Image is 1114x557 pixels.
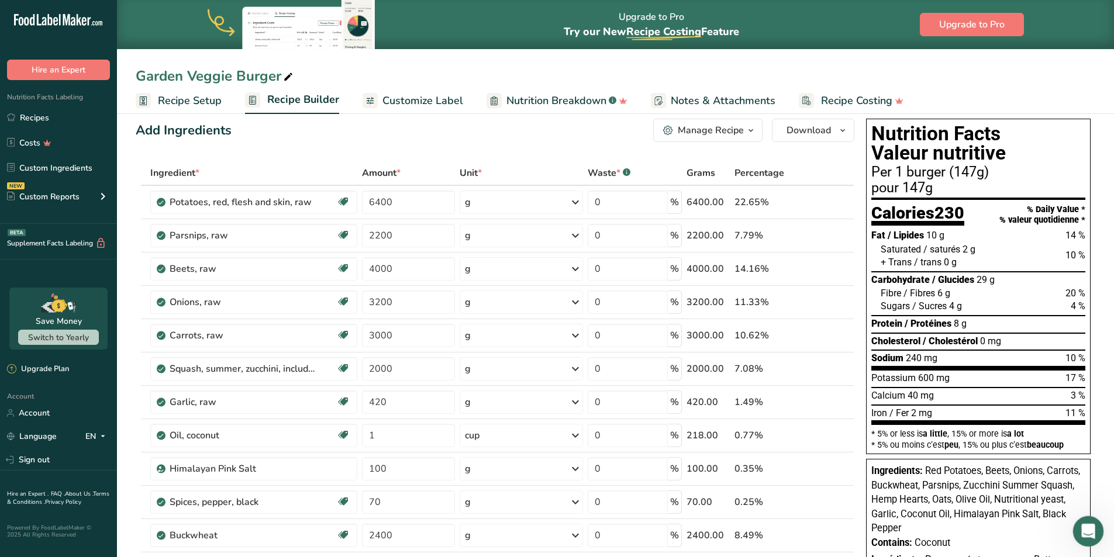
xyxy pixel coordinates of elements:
[7,524,110,538] div: Powered By FoodLabelMaker © 2025 All Rights Reserved
[939,18,1005,32] span: Upgrade to Pro
[7,490,49,498] a: Hire an Expert .
[799,88,903,114] a: Recipe Costing
[772,119,854,142] button: Download
[465,195,471,209] div: g
[626,25,701,39] span: Recipe Costing
[487,88,627,114] a: Nutrition Breakdown
[170,295,316,309] div: Onions, raw
[170,328,316,342] div: Carrots, raw
[8,229,26,236] div: BETA
[28,332,89,343] span: Switch to Yearly
[687,295,730,309] div: 3200.00
[871,390,905,401] span: Calcium
[18,330,99,345] button: Switch to Yearly
[158,93,222,109] span: Recipe Setup
[906,352,937,364] span: 240 mg
[465,295,471,309] div: g
[362,166,401,180] span: Amount
[465,528,471,542] div: g
[871,230,885,241] span: Fat
[871,318,902,329] span: Protein
[871,352,903,364] span: Sodium
[1065,407,1085,418] span: 11 %
[687,229,730,243] div: 2200.00
[687,166,715,180] span: Grams
[170,229,316,243] div: Parsnips, raw
[465,495,471,509] div: g
[687,395,730,409] div: 420.00
[881,244,921,255] span: Saturated
[245,87,339,115] a: Recipe Builder
[915,537,950,548] span: Coconut
[999,205,1085,225] div: % Daily Value * % valeur quotidienne *
[653,119,763,142] button: Manage Recipe
[564,25,739,39] span: Try our New Feature
[170,362,316,376] div: Squash, summer, zucchini, includes skin, raw
[136,65,295,87] div: Garden Veggie Burger
[871,372,916,383] span: Potassium
[170,428,316,442] div: Oil, coconut
[465,428,480,442] div: cup
[687,262,730,276] div: 4000.00
[687,528,730,542] div: 2400.00
[871,407,887,418] span: Iron
[51,490,65,498] a: FAQ .
[954,318,967,329] span: 8 g
[136,121,232,140] div: Add Ingredients
[7,364,69,375] div: Upgrade Plan
[932,274,974,285] span: / Glucides
[977,274,995,285] span: 29 g
[1065,250,1085,261] span: 10 %
[881,257,912,268] span: + Trans
[871,441,1085,449] div: * 5% ou moins c’est , 15% ou plus c’est
[787,123,831,137] span: Download
[734,166,784,180] span: Percentage
[734,462,799,476] div: 0.35%
[918,372,950,383] span: 600 mg
[1007,429,1024,438] span: a lot
[1071,300,1085,312] span: 4 %
[937,288,950,299] span: 6 g
[85,430,110,444] div: EN
[7,426,57,447] a: Language
[678,123,744,137] div: Manage Recipe
[734,328,799,342] div: 10.62%
[267,92,339,108] span: Recipe Builder
[914,257,941,268] span: / trans
[506,93,606,109] span: Nutrition Breakdown
[734,229,799,243] div: 7.79%
[671,93,775,109] span: Notes & Attachments
[170,495,316,509] div: Spices, pepper, black
[7,182,25,189] div: NEW
[734,362,799,376] div: 7.08%
[651,88,775,114] a: Notes & Attachments
[465,229,471,243] div: g
[170,262,316,276] div: Beets, raw
[871,537,912,548] span: Contains:
[871,465,1080,534] span: Red Potatoes, Beets, Onions, Carrots, Buckwheat, Parsnips, Zucchini Summer Squash, Hemp Hearts, O...
[1027,440,1064,449] span: beaucoup
[871,425,1085,449] section: * 5% or less is , 15% or more is
[170,462,316,476] div: Himalayan Pink Salt
[170,195,316,209] div: Potatoes, red, flesh and skin, raw
[1073,516,1104,547] iframe: Intercom live chat
[934,203,964,223] span: 230
[734,295,799,309] div: 11.33%
[923,335,978,347] span: / Cholestérol
[45,498,81,506] a: Privacy Policy
[912,300,947,312] span: / Sucres
[888,230,924,241] span: / Lipides
[1065,230,1085,241] span: 14 %
[903,288,935,299] span: / Fibres
[170,395,316,409] div: Garlic, raw
[136,88,222,114] a: Recipe Setup
[871,274,930,285] span: Carbohydrate
[7,191,80,203] div: Custom Reports
[911,407,932,418] span: 2 mg
[465,362,471,376] div: g
[963,244,975,255] span: 2 g
[7,60,110,80] button: Hire an Expert
[905,318,951,329] span: / Protéines
[465,262,471,276] div: g
[1065,288,1085,299] span: 20 %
